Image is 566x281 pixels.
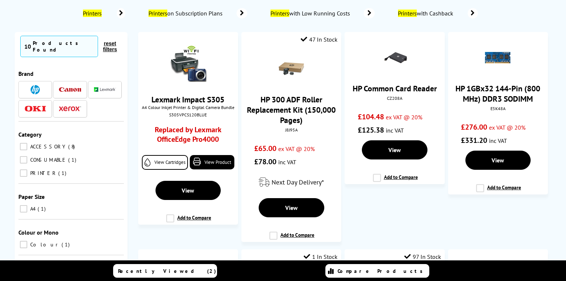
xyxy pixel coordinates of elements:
a: HP 1GBx32 144-Pin (800 MHz) DDR3 SODIMM [455,83,540,104]
mark: Printers [270,10,289,17]
span: inc VAT [386,127,404,134]
span: ACCESSORY [28,143,67,150]
span: A4 [28,206,37,212]
input: CONSUMABLE 1 [20,156,27,164]
span: Colour or Mono [18,229,59,236]
span: £78.00 [254,157,276,166]
span: 10 [24,43,31,50]
button: reset filters [98,40,122,53]
a: Recently Viewed (2) [113,264,217,278]
span: inc VAT [489,137,507,144]
span: View [388,146,401,154]
span: £104.48 [358,112,384,122]
span: Compare Products [338,268,427,274]
span: 8 [68,143,77,150]
a: View Cartridges [142,155,188,170]
span: 1 [62,241,71,248]
a: View Product [190,155,234,169]
a: View [465,151,531,170]
span: Next Day Delivery* [272,178,324,186]
a: Printers [81,8,125,18]
a: HP Common Card Reader [353,83,437,94]
a: Printerson Subscription Plans [147,8,247,18]
span: £276.00 [461,122,487,132]
a: View [362,140,427,159]
img: s305bundleland.jpg [170,45,206,82]
div: 47 In Stock [301,36,338,43]
mark: Printers [398,10,417,17]
span: with Low Running Costs [269,10,353,17]
img: Canon [59,87,81,92]
span: CONSUMABLE [28,157,67,163]
span: 1 [68,157,78,163]
label: Add to Compare [476,184,521,198]
span: View [182,187,194,194]
img: HP-J8J95A-ADF-Rollers-Small.gif [279,56,304,82]
span: 1 [38,206,48,212]
label: Add to Compare [373,174,418,188]
span: Colour [28,241,61,248]
img: Xerox [59,106,81,111]
span: 1 [58,170,68,176]
img: HP [31,85,40,94]
div: E5K48A [454,106,542,111]
input: A4 1 [20,205,27,212]
div: CZ208A [350,95,439,101]
span: ex VAT @ 20% [489,124,525,131]
span: Paper Size [18,193,45,200]
div: 97 In Stock [404,253,441,260]
div: J8J95A [247,127,336,133]
label: Add to Compare [269,232,314,246]
span: View [285,204,298,211]
a: Compare Products [325,264,429,278]
img: Lexmark [94,87,116,92]
div: S305VPCS120BLUE [144,112,233,117]
span: inc VAT [278,158,296,166]
div: modal_delivery [245,172,338,193]
img: HP-CZ208A-Small.gif [382,45,408,71]
a: View [156,181,221,200]
input: ACCESSORY 8 [20,143,27,150]
input: PRINTER 1 [20,169,27,177]
span: £65.00 [254,144,276,153]
mark: Printers [83,10,102,17]
span: A4 Colour Inkjet Printer & Digital Camera Bundle [142,105,234,110]
mark: Printers [149,10,167,17]
img: OKI [24,106,46,112]
a: View [259,198,324,217]
span: £125.38 [358,125,384,135]
span: with Cashback [397,10,457,17]
div: Products Found [33,40,94,53]
span: ex VAT @ 20% [386,113,422,121]
span: View [492,157,504,164]
span: Brand [18,70,34,77]
span: £331.20 [461,136,487,145]
input: Colour 1 [20,241,27,248]
label: Add to Compare [166,214,211,228]
a: Printerswith Low Running Costs [269,8,375,18]
img: HP-E5K48A-Small.gif [485,45,511,71]
a: Replaced by Lexmark OfficeEdge Pro4000 [151,125,225,148]
span: PRINTER [28,170,57,176]
span: Recently Viewed (2) [118,268,216,274]
a: Lexmark Impact S305 [151,94,224,105]
a: HP 300 ADF Roller Replacement Kit (150,000 Pages) [247,94,336,125]
span: on Subscription Plans [147,10,226,17]
span: Category [18,131,42,138]
a: Printerswith Cashback [397,8,478,18]
span: ex VAT @ 20% [278,145,315,152]
div: 1 In Stock [304,253,338,260]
